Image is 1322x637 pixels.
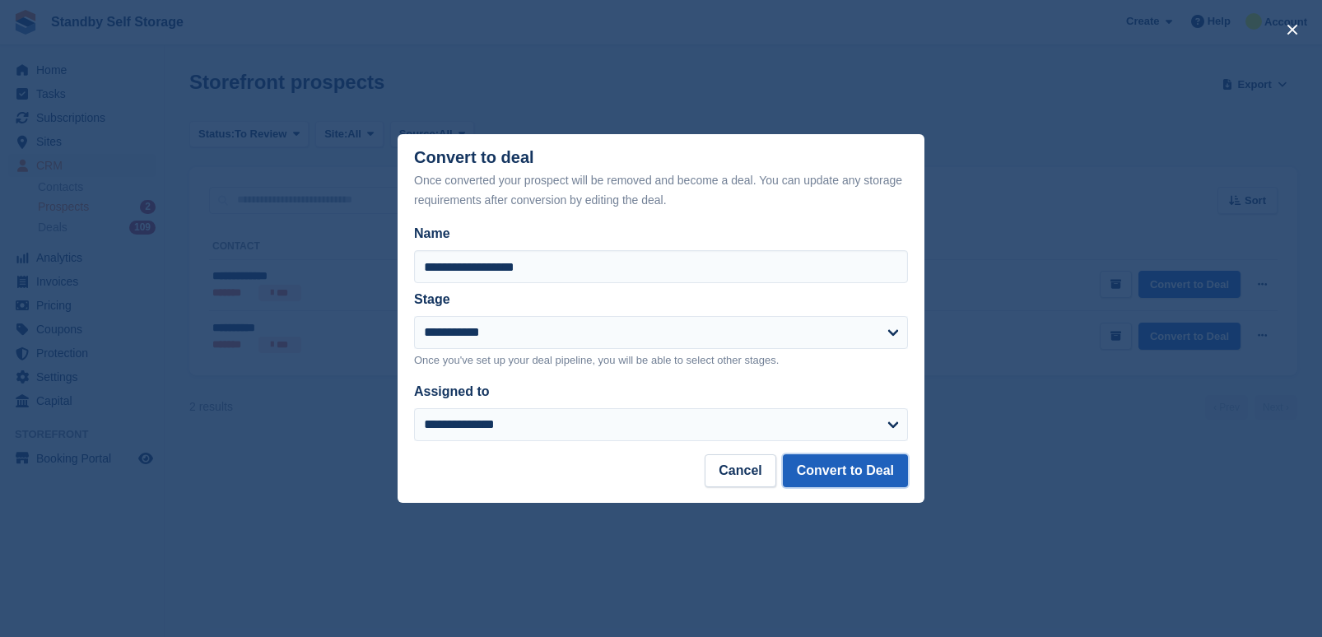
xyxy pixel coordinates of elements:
div: Once converted your prospect will be removed and become a deal. You can update any storage requir... [414,170,908,210]
label: Assigned to [414,384,490,398]
button: Cancel [705,454,775,487]
p: Once you've set up your deal pipeline, you will be able to select other stages. [414,352,908,369]
div: Convert to deal [414,148,908,210]
label: Name [414,224,908,244]
label: Stage [414,292,450,306]
button: Convert to Deal [783,454,908,487]
button: close [1279,16,1306,43]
